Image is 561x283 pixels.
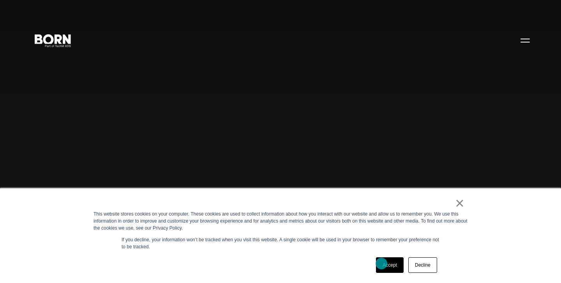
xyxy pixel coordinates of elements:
a: Decline [408,257,437,273]
div: This website stores cookies on your computer. These cookies are used to collect information about... [93,210,467,232]
p: If you decline, your information won’t be tracked when you visit this website. A single cookie wi... [122,236,439,250]
button: Open [516,32,535,48]
a: × [455,200,464,207]
a: Accept [376,257,404,273]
